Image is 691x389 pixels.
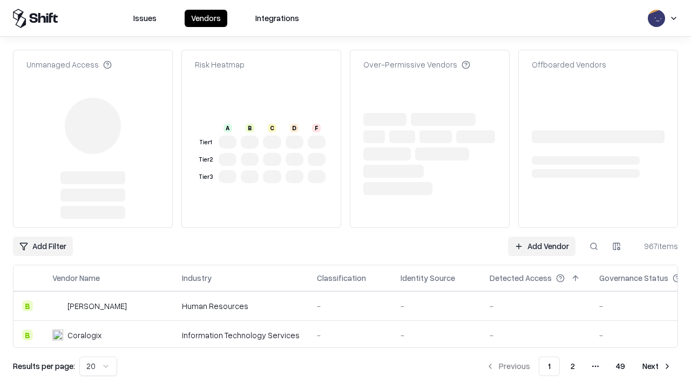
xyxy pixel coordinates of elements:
div: - [490,300,582,312]
div: - [490,330,582,341]
p: Results per page: [13,360,75,372]
button: 1 [539,357,560,376]
div: Governance Status [599,272,668,284]
div: Offboarded Vendors [532,59,606,70]
div: B [22,330,33,340]
button: Integrations [249,10,306,27]
div: B [22,300,33,311]
div: Classification [317,272,366,284]
div: Identity Source [401,272,455,284]
div: Unmanaged Access [26,59,112,70]
div: Risk Heatmap [195,59,245,70]
div: Detected Access [490,272,552,284]
div: Vendor Name [52,272,100,284]
div: Tier 3 [197,172,214,182]
div: Over-Permissive Vendors [363,59,470,70]
div: - [401,300,472,312]
img: Deel [52,300,63,311]
div: C [268,124,276,132]
div: - [317,330,383,341]
div: [PERSON_NAME] [67,300,127,312]
div: - [401,330,472,341]
div: Coralogix [67,330,101,341]
div: D [290,124,299,132]
div: Tier 1 [197,138,214,147]
a: Add Vendor [508,237,575,256]
button: Next [636,357,678,376]
button: Vendors [185,10,227,27]
nav: pagination [479,357,678,376]
div: 967 items [635,240,678,252]
button: Issues [127,10,163,27]
div: Human Resources [182,300,300,312]
img: Coralogix [52,330,63,340]
div: F [312,124,321,132]
div: A [223,124,232,132]
div: Information Technology Services [182,330,300,341]
button: 49 [607,357,634,376]
div: - [317,300,383,312]
div: B [246,124,254,132]
div: Industry [182,272,212,284]
button: Add Filter [13,237,73,256]
div: Tier 2 [197,155,214,164]
button: 2 [562,357,584,376]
